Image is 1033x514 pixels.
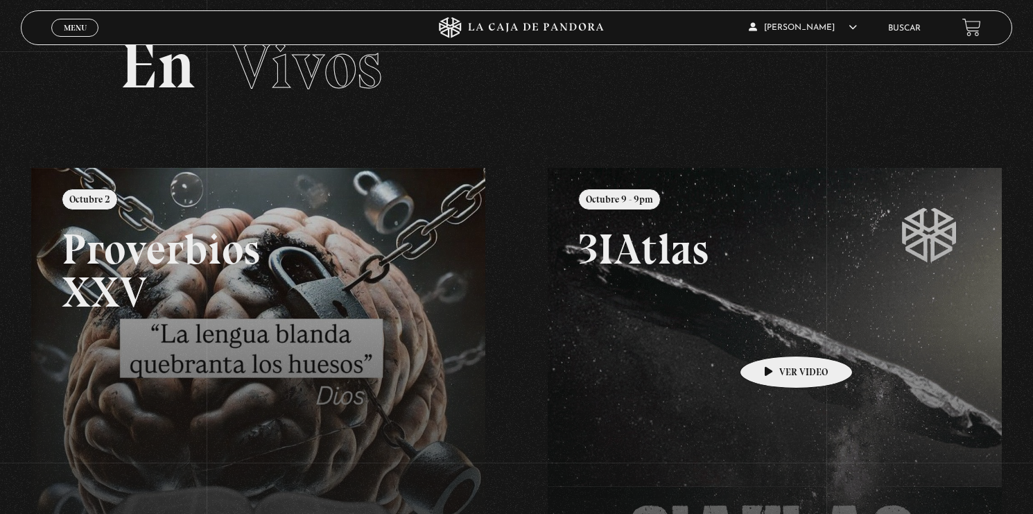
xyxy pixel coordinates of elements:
a: Buscar [888,24,921,33]
h2: En [120,33,913,98]
a: View your shopping cart [962,18,981,37]
span: Cerrar [59,35,92,45]
span: Vivos [231,26,382,105]
span: [PERSON_NAME] [749,24,857,32]
span: Menu [64,24,87,32]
